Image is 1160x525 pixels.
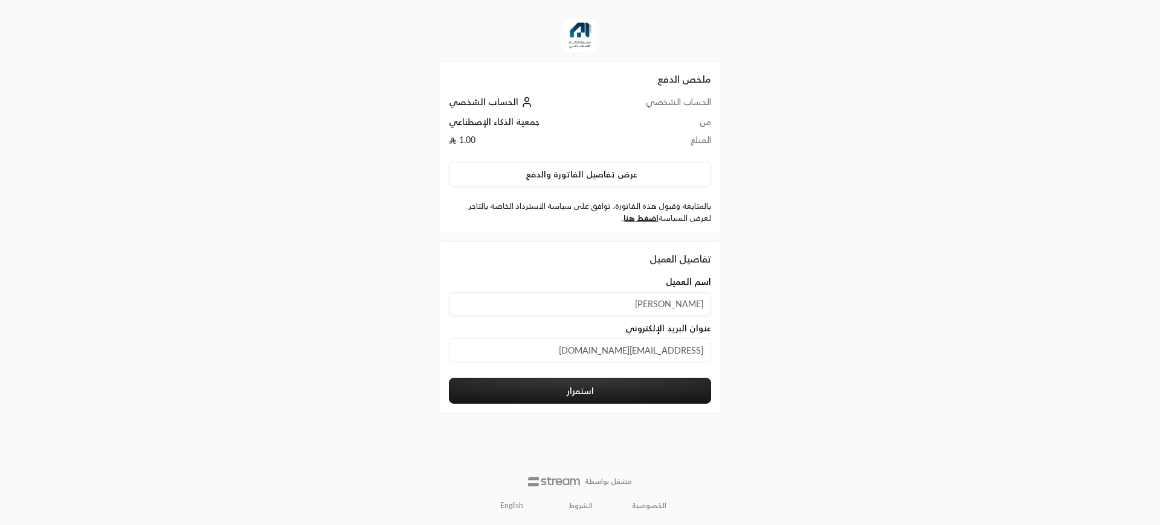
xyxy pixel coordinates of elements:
h2: ملخص الدفع [449,72,711,86]
div: تفاصيل العميل [449,252,711,266]
td: جمعية الذكاء الإصطناعي [449,116,601,134]
span: اسم العميل [666,276,711,288]
input: اسم العميل [449,292,711,316]
button: عرض تفاصيل الفاتورة والدفع [449,162,711,187]
a: الشروط [569,501,593,511]
a: English [494,496,530,515]
span: عنوان البريد الإلكتروني [625,322,711,334]
td: الحساب الشخصي [601,96,711,116]
td: من [601,116,711,134]
a: الحساب الشخصي [449,97,535,107]
label: بالمتابعة وقبول هذه الفاتورة، توافق على سياسة الاسترداد الخاصة بالتاجر. لعرض السياسة . [449,200,711,224]
p: مشغل بواسطة [585,477,632,486]
span: الحساب الشخصي [449,97,518,107]
button: استمرار [449,378,711,404]
a: اضغط هنا [623,213,659,223]
td: 1.00 [449,134,601,152]
img: Company Logo [564,19,596,52]
input: عنوان البريد الإلكتروني [449,338,711,362]
a: الخصوصية [632,501,666,511]
td: المبلغ [601,134,711,152]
